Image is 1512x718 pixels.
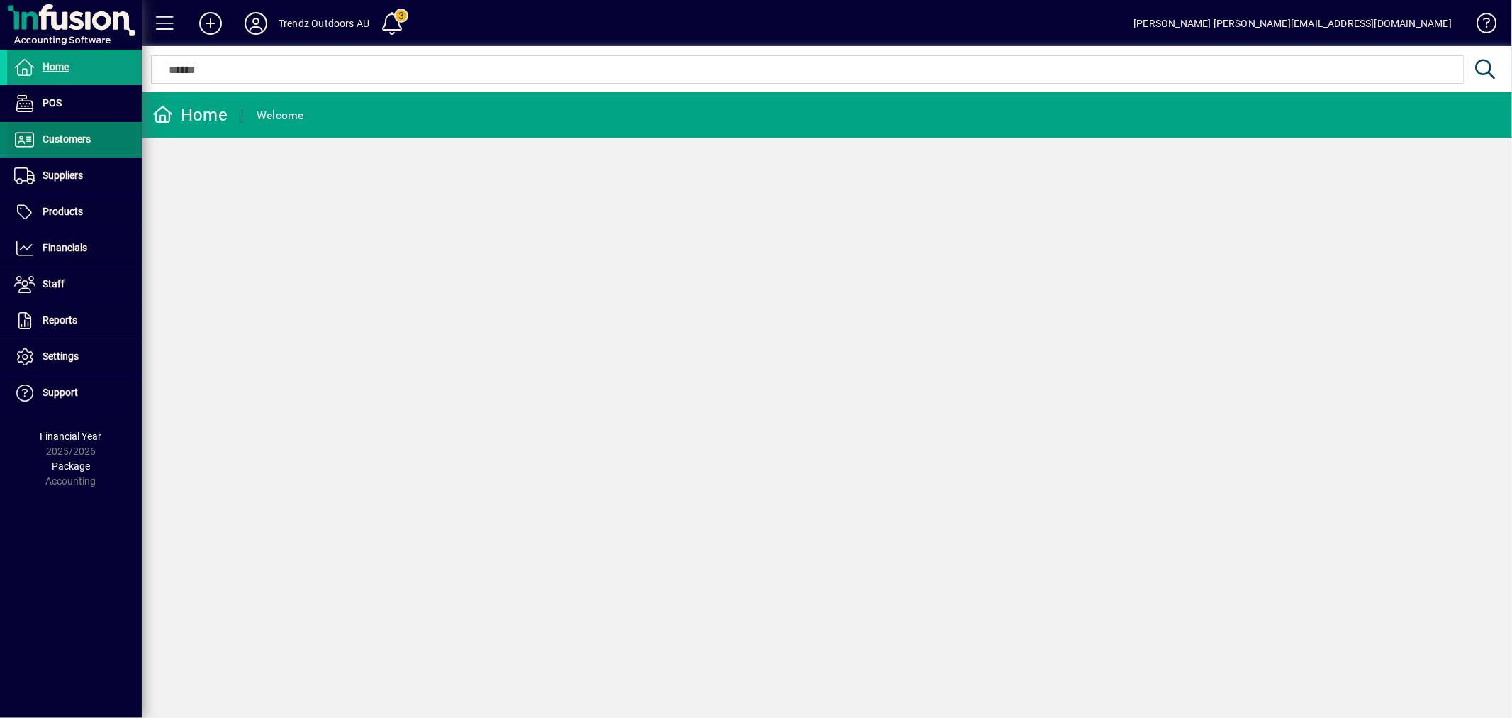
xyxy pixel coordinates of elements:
span: Suppliers [43,170,83,181]
span: Reports [43,314,77,326]
a: POS [7,86,142,121]
button: Add [188,11,233,36]
span: Financial Year [40,431,102,442]
div: Trendz Outdoors AU [279,12,369,35]
span: Financials [43,242,87,253]
span: POS [43,97,62,109]
span: Customers [43,133,91,145]
span: Staff [43,278,65,289]
div: Home [152,104,228,126]
a: Staff [7,267,142,302]
a: Financials [7,231,142,266]
span: Package [52,460,90,472]
a: Reports [7,303,142,338]
span: Home [43,61,69,72]
button: Profile [233,11,279,36]
a: Support [7,375,142,411]
a: Suppliers [7,158,142,194]
span: Support [43,387,78,398]
a: Settings [7,339,142,375]
a: Products [7,194,142,230]
span: Products [43,206,83,217]
a: Knowledge Base [1466,3,1494,49]
a: Customers [7,122,142,158]
span: Settings [43,350,79,362]
div: [PERSON_NAME] [PERSON_NAME][EMAIL_ADDRESS][DOMAIN_NAME] [1133,12,1452,35]
div: Welcome [257,104,304,127]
